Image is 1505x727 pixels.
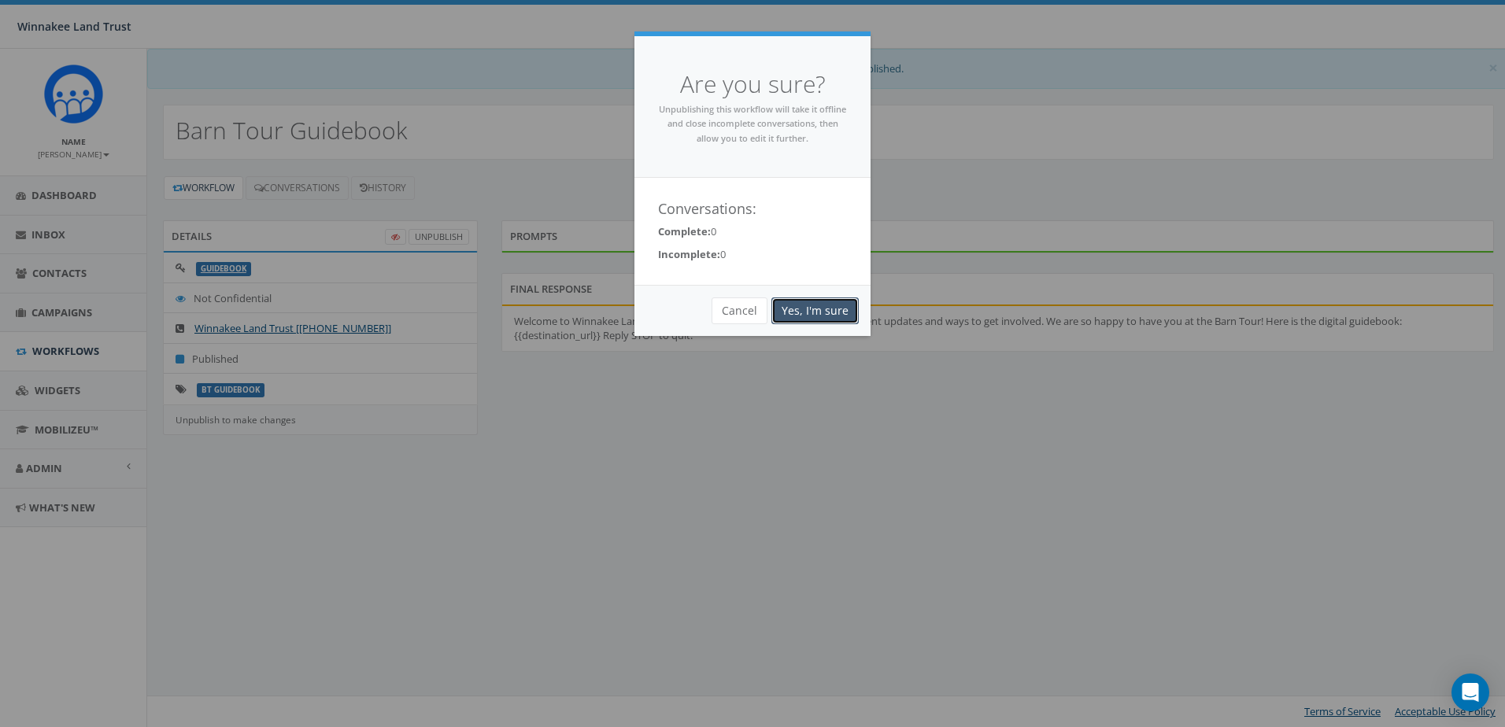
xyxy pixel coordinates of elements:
[658,224,847,239] p: 0
[658,247,847,262] p: 0
[658,68,847,101] h4: Are you sure?
[658,224,711,238] strong: Complete:
[771,297,859,324] a: Yes, I'm sure
[1451,673,1489,711] div: Open Intercom Messenger
[659,103,846,144] small: Unpublishing this workflow will take it offline and close incomplete conversations, then allow yo...
[712,297,767,324] button: Cancel
[658,247,720,261] strong: Incomplete:
[658,201,847,217] h4: Conversations:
